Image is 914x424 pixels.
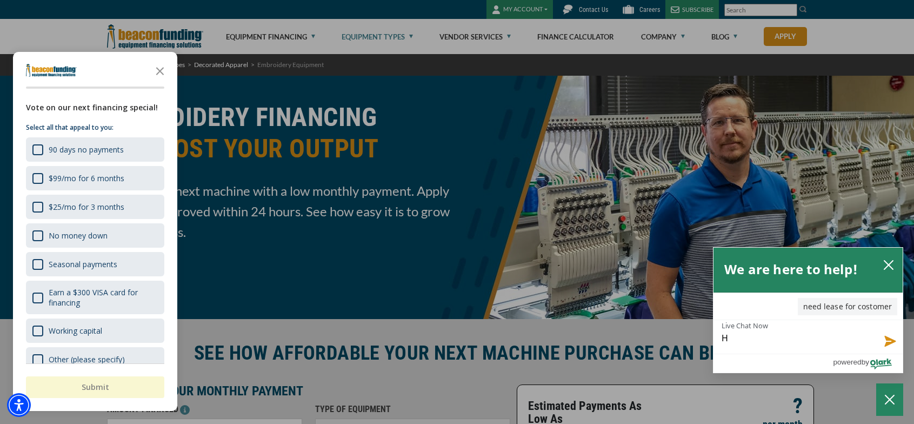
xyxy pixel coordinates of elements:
[798,298,897,315] p: need lease for costomer
[26,252,164,276] div: Seasonal payments
[26,102,164,114] div: Vote on our next financing special!
[26,166,164,190] div: $99/mo for 6 months
[876,329,903,354] button: Send message
[49,173,124,183] div: $99/mo for 6 months
[862,355,869,369] span: by
[49,230,108,241] div: No money down
[833,354,903,373] a: Powered by Olark
[7,393,31,417] div: Accessibility Menu
[880,257,897,272] button: close chatbox
[876,383,903,416] button: Close Chatbox
[26,64,77,77] img: Company logo
[49,144,124,155] div: 90 days no payments
[13,52,177,411] div: Survey
[149,59,171,81] button: Close the survey
[26,223,164,248] div: No money down
[49,287,158,308] div: Earn a $300 VISA card for financing
[49,202,124,212] div: $25/mo for 3 months
[26,376,164,398] button: Submit
[49,326,102,336] div: Working capital
[49,354,125,365] div: Other (please specify)
[833,355,861,369] span: powered
[26,319,164,343] div: Working capital
[26,137,164,162] div: 90 days no payments
[26,195,164,219] div: $25/mo for 3 months
[26,347,164,372] div: Other (please specify)
[713,247,903,373] div: olark chatbox
[722,321,768,329] label: Live Chat Now
[713,293,903,320] div: chat
[49,259,117,269] div: Seasonal payments
[26,281,164,314] div: Earn a $300 VISA card for financing
[26,122,164,133] p: Select all that appeal to you:
[724,259,858,280] h2: We are here to help!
